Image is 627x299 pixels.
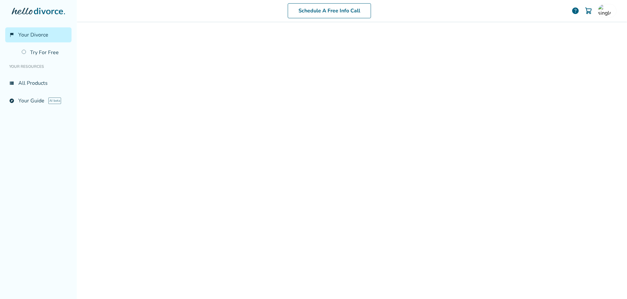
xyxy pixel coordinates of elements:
a: flag_2Your Divorce [5,27,72,42]
span: view_list [9,81,14,86]
span: AI beta [48,97,61,104]
a: exploreYour GuideAI beta [5,93,72,108]
a: help [571,7,579,15]
img: singlefileline@hellodivorce.com [598,4,611,17]
a: view_listAll Products [5,76,72,91]
li: Your Resources [5,60,72,73]
img: Cart [585,7,592,15]
a: Schedule A Free Info Call [288,3,371,18]
a: Try For Free [18,45,72,60]
span: Your Divorce [18,31,48,38]
span: flag_2 [9,32,14,37]
span: explore [9,98,14,103]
